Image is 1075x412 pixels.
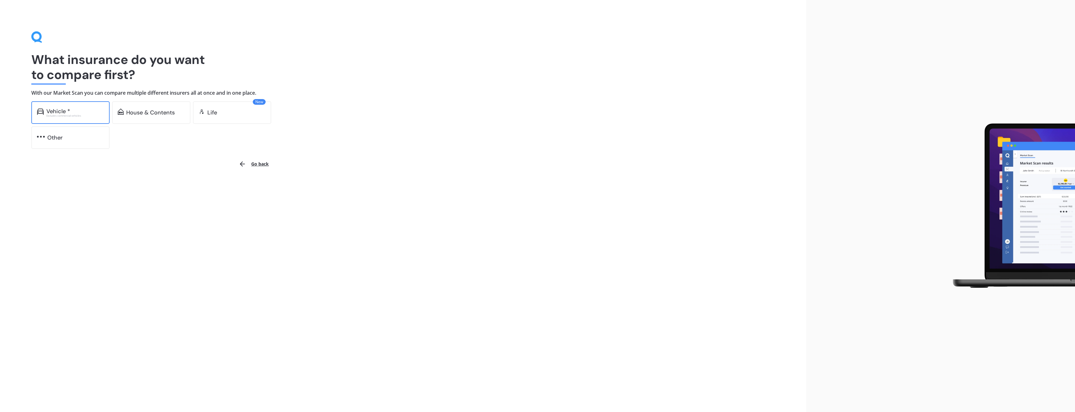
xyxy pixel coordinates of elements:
img: life.f720d6a2d7cdcd3ad642.svg [199,108,205,115]
img: other.81dba5aafe580aa69f38.svg [37,134,45,140]
img: car.f15378c7a67c060ca3f3.svg [37,108,44,115]
div: Life [207,109,217,116]
span: New [253,99,266,105]
div: Other [47,135,63,141]
button: Go back [235,156,273,172]
div: House & Contents [126,109,175,116]
img: laptop.webp [944,120,1075,292]
h4: With our Market Scan you can compare multiple different insurers all at once and in one place. [31,90,775,96]
h1: What insurance do you want to compare first? [31,52,775,82]
div: Vehicle * [46,108,70,114]
img: home-and-contents.b802091223b8502ef2dd.svg [118,108,124,115]
div: Excludes commercial vehicles [46,114,104,117]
